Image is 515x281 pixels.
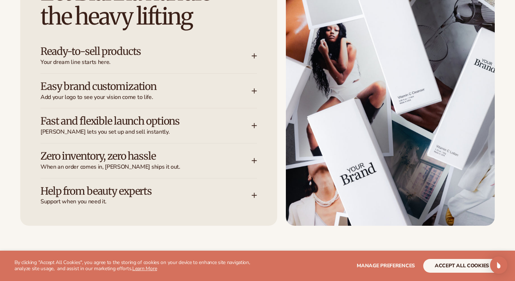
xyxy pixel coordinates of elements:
span: Support when you need it. [40,198,252,206]
h3: Fast and flexible launch options [40,116,230,127]
button: accept all cookies [423,259,501,273]
h3: Zero inventory, zero hassle [40,151,230,162]
div: Open Intercom Messenger [490,256,507,274]
a: Learn More [132,265,157,272]
span: Manage preferences [357,262,415,269]
span: [PERSON_NAME] lets you set up and sell instantly. [40,128,252,136]
h3: Help from beauty experts [40,186,230,197]
span: Add your logo to see your vision come to life. [40,94,252,101]
p: By clicking "Accept All Cookies", you agree to the storing of cookies on your device to enhance s... [14,260,267,272]
span: Your dream line starts here. [40,59,252,66]
h3: Ready-to-sell products [40,46,230,57]
h3: Easy brand customization [40,81,230,92]
span: When an order comes in, [PERSON_NAME] ships it out. [40,163,252,171]
button: Manage preferences [357,259,415,273]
